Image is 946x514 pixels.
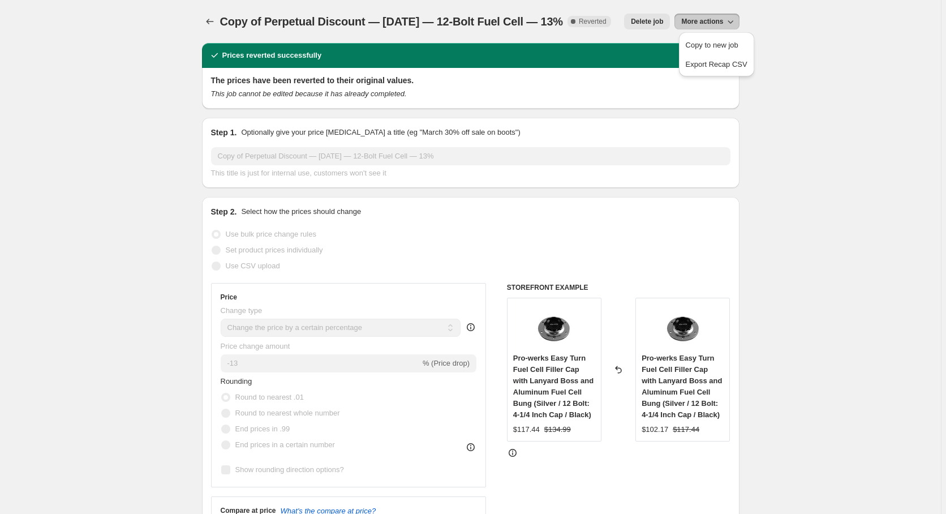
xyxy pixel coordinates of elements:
[221,293,237,302] h3: Price
[642,354,722,419] span: Pro-werks Easy Turn Fuel Cell Filler Cap with Lanyard Boss and Aluminum Fuel Cell Bung (Silver / ...
[682,36,751,54] button: Copy to new job
[211,127,237,138] h2: Step 1.
[221,377,252,385] span: Rounding
[221,306,263,315] span: Change type
[660,304,706,349] img: Fill-Cap-Collection_6BoltFuelCellBung_Cap7_80x.jpg
[226,230,316,238] span: Use bulk price change rules
[211,169,386,177] span: This title is just for internal use, customers won't see it
[235,409,340,417] span: Round to nearest whole number
[235,425,290,433] span: End prices in .99
[531,304,577,349] img: Fill-Cap-Collection_6BoltFuelCellBung_Cap7_80x.jpg
[220,15,563,28] span: Copy of Perpetual Discount — [DATE] — 12-Bolt Fuel Cell — 13%
[221,354,420,372] input: -15
[642,424,668,435] div: $102.17
[686,41,738,49] span: Copy to new job
[241,127,520,138] p: Optionally give your price [MEDICAL_DATA] a title (eg "March 30% off sale on boots")
[674,14,739,29] button: More actions
[226,246,323,254] span: Set product prices individually
[673,424,699,435] strike: $117.44
[235,393,304,401] span: Round to nearest .01
[235,465,344,474] span: Show rounding direction options?
[681,17,723,26] span: More actions
[513,424,540,435] div: $117.44
[211,206,237,217] h2: Step 2.
[222,50,322,61] h2: Prices reverted successfully
[682,55,751,73] button: Export Recap CSV
[423,359,470,367] span: % (Price drop)
[507,283,730,292] h6: STOREFRONT EXAMPLE
[211,75,730,86] h2: The prices have been reverted to their original values.
[221,342,290,350] span: Price change amount
[235,440,335,449] span: End prices in a certain number
[579,17,607,26] span: Reverted
[686,60,747,68] span: Export Recap CSV
[624,14,670,29] button: Delete job
[211,147,730,165] input: 30% off holiday sale
[211,89,407,98] i: This job cannot be edited because it has already completed.
[631,17,663,26] span: Delete job
[202,14,218,29] button: Price change jobs
[241,206,361,217] p: Select how the prices should change
[513,354,594,419] span: Pro-werks Easy Turn Fuel Cell Filler Cap with Lanyard Boss and Aluminum Fuel Cell Bung (Silver / ...
[226,262,280,270] span: Use CSV upload
[465,322,476,333] div: help
[544,424,571,435] strike: $134.99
